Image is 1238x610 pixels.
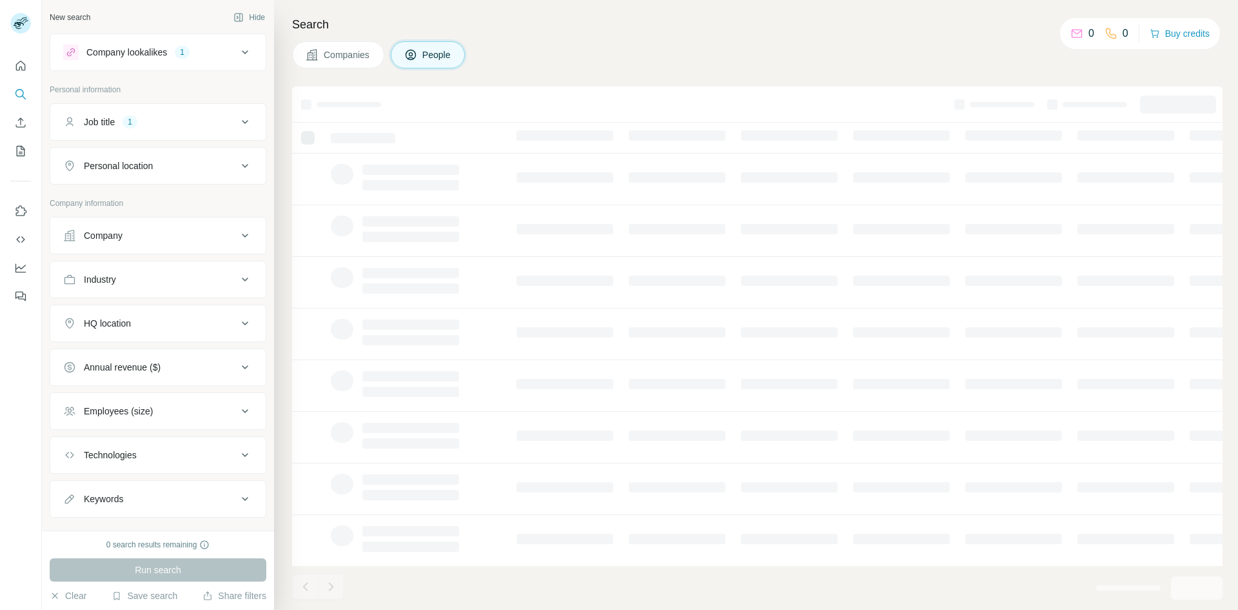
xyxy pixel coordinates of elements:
div: Annual revenue ($) [84,361,161,374]
button: My lists [10,139,31,163]
p: 0 [1088,26,1094,41]
div: Company [84,229,123,242]
div: Personal location [84,159,153,172]
p: Company information [50,198,266,209]
button: Use Surfe API [10,228,31,251]
button: Job title1 [50,107,266,137]
button: Company lookalikes1 [50,37,266,68]
p: 0 [1123,26,1128,41]
button: Hide [224,8,274,27]
button: HQ location [50,308,266,339]
button: Dashboard [10,256,31,280]
button: Use Surfe on LinkedIn [10,199,31,223]
button: Share filters [202,589,266,602]
button: Annual revenue ($) [50,352,266,383]
button: Save search [112,589,177,602]
div: HQ location [84,317,131,330]
div: Keywords [84,493,123,505]
div: Technologies [84,449,137,462]
h4: Search [292,15,1223,34]
button: Feedback [10,285,31,308]
div: New search [50,12,90,23]
button: Enrich CSV [10,111,31,134]
div: 1 [123,116,137,128]
button: Company [50,220,266,251]
button: Industry [50,264,266,295]
div: Industry [84,273,116,286]
p: Personal information [50,84,266,96]
div: Job title [84,116,115,128]
div: Company lookalikes [86,46,167,59]
span: People [422,48,452,61]
button: Search [10,83,31,106]
button: Buy credits [1150,25,1210,43]
button: Personal location [50,150,266,181]
div: 0 search results remaining [106,539,210,551]
div: Employees (size) [84,405,153,418]
span: Companies [324,48,371,61]
button: Employees (size) [50,396,266,427]
div: 1 [175,46,190,58]
button: Clear [50,589,86,602]
button: Quick start [10,54,31,77]
button: Keywords [50,483,266,514]
button: Technologies [50,440,266,471]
